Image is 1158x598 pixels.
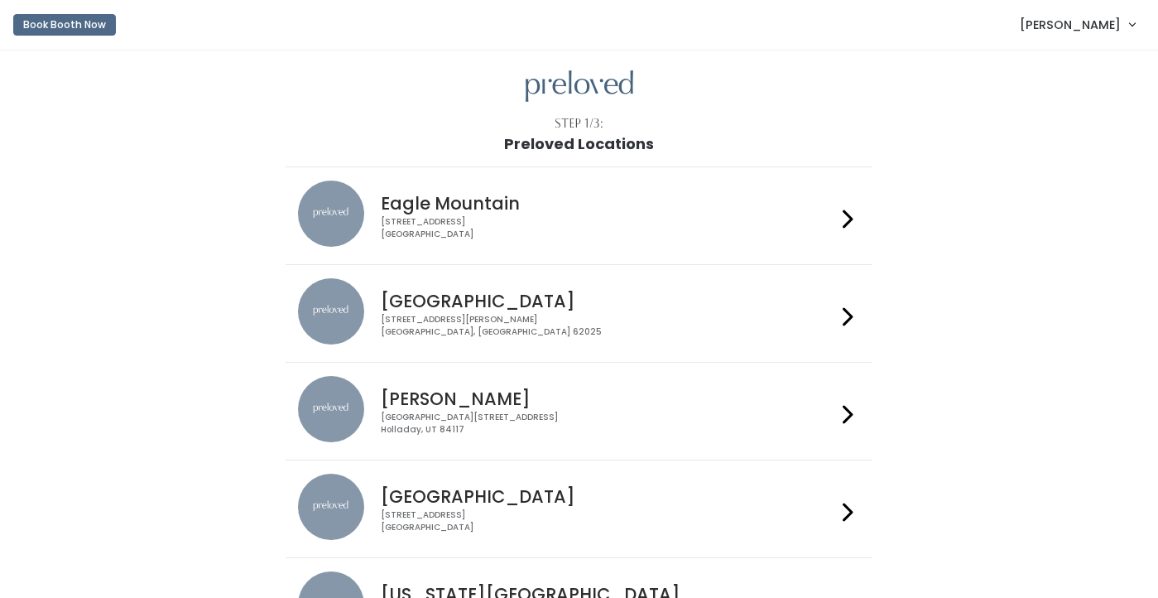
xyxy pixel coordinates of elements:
[381,487,836,506] h4: [GEOGRAPHIC_DATA]
[298,376,364,442] img: preloved location
[298,278,860,349] a: preloved location [GEOGRAPHIC_DATA] [STREET_ADDRESS][PERSON_NAME][GEOGRAPHIC_DATA], [GEOGRAPHIC_D...
[381,509,836,533] div: [STREET_ADDRESS] [GEOGRAPHIC_DATA]
[381,412,836,436] div: [GEOGRAPHIC_DATA][STREET_ADDRESS] Holladay, UT 84117
[1003,7,1151,42] a: [PERSON_NAME]
[298,474,860,544] a: preloved location [GEOGRAPHIC_DATA] [STREET_ADDRESS][GEOGRAPHIC_DATA]
[504,136,654,152] h1: Preloved Locations
[381,314,836,338] div: [STREET_ADDRESS][PERSON_NAME] [GEOGRAPHIC_DATA], [GEOGRAPHIC_DATA] 62025
[298,278,364,345] img: preloved location
[526,70,633,103] img: preloved logo
[381,216,836,240] div: [STREET_ADDRESS] [GEOGRAPHIC_DATA]
[381,292,836,311] h4: [GEOGRAPHIC_DATA]
[1020,16,1121,34] span: [PERSON_NAME]
[555,115,603,133] div: Step 1/3:
[13,7,116,43] a: Book Booth Now
[298,181,364,247] img: preloved location
[13,14,116,36] button: Book Booth Now
[298,181,860,251] a: preloved location Eagle Mountain [STREET_ADDRESS][GEOGRAPHIC_DATA]
[298,376,860,446] a: preloved location [PERSON_NAME] [GEOGRAPHIC_DATA][STREET_ADDRESS]Holladay, UT 84117
[381,389,836,408] h4: [PERSON_NAME]
[298,474,364,540] img: preloved location
[381,194,836,213] h4: Eagle Mountain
